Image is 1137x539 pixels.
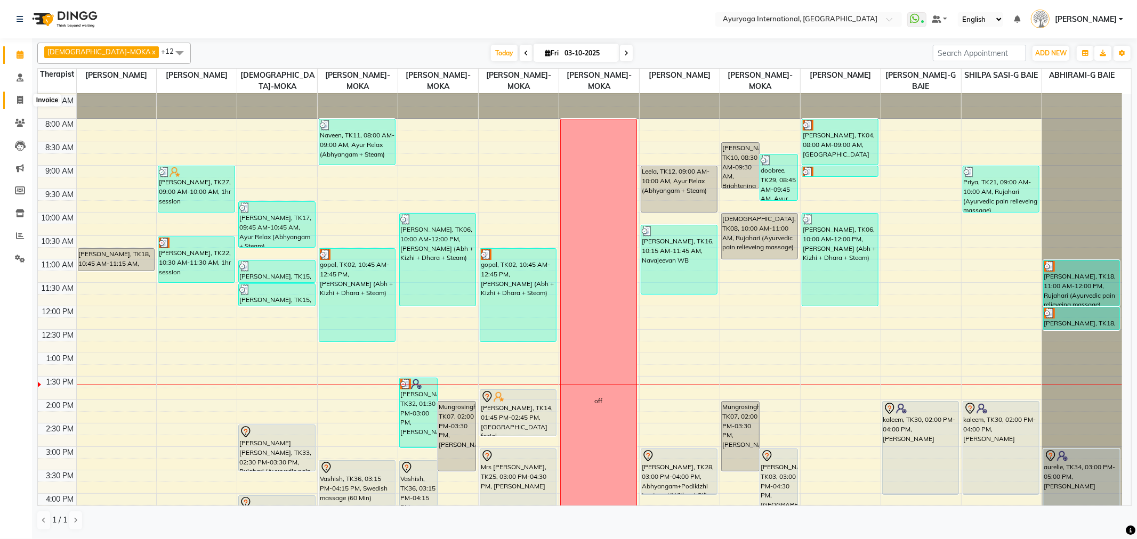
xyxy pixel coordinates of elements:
div: 2:00 PM [44,400,76,411]
div: Mungrosingh, TK07, 02:00 PM-03:30 PM, [PERSON_NAME] [438,402,475,471]
button: ADD NEW [1033,46,1069,61]
div: Vashish, TK36, 03:15 PM-04:15 PM, Swedish massage (60 Min) [319,461,395,506]
div: 2:30 PM [44,423,76,435]
span: [DEMOGRAPHIC_DATA]-MOKA [237,69,317,93]
div: kaleem, TK30, 02:00 PM-04:00 PM, [PERSON_NAME] [963,402,1039,494]
div: [PERSON_NAME], TK04, 08:00 AM-09:00 AM, [GEOGRAPHIC_DATA] [802,119,878,165]
div: 9:30 AM [44,189,76,200]
div: gopal, TK02, 10:45 AM-12:45 PM, [PERSON_NAME] (Abh + Kizhi + Dhara + Steam) [480,249,556,341]
div: 9:00 AM [44,166,76,177]
div: [PERSON_NAME], TK18, 10:45 AM-11:15 AM, Consultation with [PERSON_NAME] at [GEOGRAPHIC_DATA] [78,249,154,271]
div: [PERSON_NAME], TK04, 09:00 AM-09:15 AM, Virechanam [802,166,878,176]
div: 8:30 AM [44,142,76,153]
span: ABHIRAMI-G BAIE [1042,69,1122,82]
span: [PERSON_NAME]-MOKA [559,69,639,93]
span: [DEMOGRAPHIC_DATA]-MOKA [47,47,151,56]
div: 11:00 AM [39,259,76,271]
a: x [151,47,156,56]
span: SHILPA SASI-G BAIE [962,69,1042,82]
div: [PERSON_NAME], TK16, 10:15 AM-11:45 AM, Navajeevan WB [641,225,717,294]
span: [PERSON_NAME] [640,69,720,82]
div: 12:30 PM [40,330,76,341]
span: +12 [161,47,182,55]
div: 10:30 AM [39,236,76,247]
div: kaleem, TK30, 02:00 PM-04:00 PM, [PERSON_NAME] [883,402,958,494]
div: [PERSON_NAME], TK06, 10:00 AM-12:00 PM, [PERSON_NAME] (Abh + Kizhi + Dhara + Steam) [802,214,878,306]
div: [PERSON_NAME], TK14, 01:45 PM-02:45 PM, [GEOGRAPHIC_DATA] facial [480,390,556,436]
input: Search Appointment [933,45,1026,61]
div: [PERSON_NAME], TK18, 11:00 AM-12:00 PM, Rujahari (Ayurvedic pain relieveing massage) [1044,260,1120,306]
div: Vashish, TK36, 03:15 PM-04:15 PM, Swedish massage (60 Min) [400,461,437,506]
div: [PERSON_NAME], TK15, 11:30 AM-12:00 PM, Pichu [239,284,315,306]
div: [PERSON_NAME], TK22, 10:30 AM-11:30 AM, 1hr session [158,237,234,282]
img: logo [27,4,100,34]
div: [PERSON_NAME], TK28, 03:00 PM-04:00 PM, Abhyangam+Podikizhi treatment(Without Oil) [641,449,717,494]
span: 1 / 1 [52,514,67,526]
div: Invoice [34,94,61,107]
div: [PERSON_NAME], TK06, 10:00 AM-12:00 PM, [PERSON_NAME] (Abh + Kizhi + Dhara + Steam) [400,214,475,306]
span: [PERSON_NAME]-MOKA [720,69,800,93]
span: [PERSON_NAME]-MOKA [479,69,559,93]
span: [PERSON_NAME]-G BAIE [881,69,961,93]
span: [PERSON_NAME]-MOKA [398,69,478,93]
div: Priya, TK21, 09:00 AM-10:00 AM, Rujahari (Ayurvedic pain relieveing massage) [963,166,1039,212]
span: [PERSON_NAME] [77,69,157,82]
div: [PERSON_NAME], TK17, 09:45 AM-10:45 AM, Ayur Relax (Abhyangam + Steam) [239,202,315,247]
div: 10:00 AM [39,213,76,224]
div: 11:30 AM [39,283,76,294]
div: [DEMOGRAPHIC_DATA], TK08, 10:00 AM-11:00 AM, Rujahari (Ayurvedic pain relieveing massage) [722,214,797,259]
div: 8:00 AM [44,119,76,130]
span: [PERSON_NAME] [157,69,237,82]
span: [PERSON_NAME] [1055,14,1117,25]
div: [PERSON_NAME], TK18, 12:00 PM-12:30 PM, Herbal hair pack [1044,307,1120,330]
div: 4:00 PM [44,494,76,505]
div: 1:30 PM [44,377,76,388]
div: [PERSON_NAME], TK27, 09:00 AM-10:00 AM, 1hr session [158,166,234,212]
span: [PERSON_NAME]-MOKA [318,69,398,93]
div: [PERSON_NAME], TK32, 01:30 PM-03:00 PM, [PERSON_NAME] [400,378,437,447]
div: doobree, TK29, 08:45 AM-09:45 AM, Ayur Relax (Abhyangam + Steam) [760,154,797,200]
span: [PERSON_NAME] [801,69,881,82]
div: [PERSON_NAME], TK15, 11:00 AM-11:30 AM, Sthanika Podikizhi [239,260,315,282]
div: Therapist [38,69,76,80]
div: Mungrosingh, TK07, 02:00 PM-03:30 PM, [PERSON_NAME] [722,402,759,471]
div: gopal, TK02, 10:45 AM-12:45 PM, [PERSON_NAME] (Abh + Kizhi + Dhara + Steam) [319,249,395,341]
div: [PERSON_NAME], TK10, 08:30 AM-09:30 AM, Brightening Facial [722,143,759,188]
div: Leela, TK12, 09:00 AM-10:00 AM, Ayur Relax (Abhyangam + Steam) [641,166,717,212]
div: [PERSON_NAME], TK03, 03:00 PM-04:30 PM, [GEOGRAPHIC_DATA],[GEOGRAPHIC_DATA],Kadee Vasthi(W/O Oil) [760,449,797,518]
div: 3:00 PM [44,447,76,458]
div: 3:30 PM [44,470,76,481]
span: ADD NEW [1035,49,1067,57]
div: off [595,396,603,406]
div: 1:00 PM [44,353,76,364]
div: [PERSON_NAME] [PERSON_NAME], TK33, 02:30 PM-03:30 PM, Rujahari (Ayurvedic pain relieveing massage) [239,425,315,471]
img: Dr ADARSH THAIKKADATH [1031,10,1050,28]
span: Fri [542,49,561,57]
input: 2025-10-03 [561,45,615,61]
span: Today [491,45,518,61]
div: 12:00 PM [40,306,76,317]
div: Naveen, TK11, 08:00 AM-09:00 AM, Ayur Relax (Abhyangam + Steam) [319,119,395,165]
div: Mrs [PERSON_NAME], TK25, 03:00 PM-04:30 PM, [PERSON_NAME] [480,449,556,518]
